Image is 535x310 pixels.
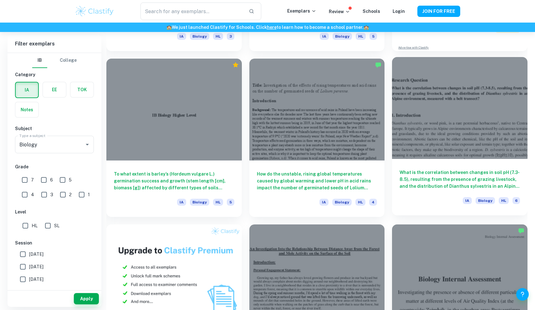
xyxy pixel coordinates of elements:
[83,140,92,149] button: Open
[32,53,77,68] div: Filter type choice
[60,53,77,68] button: College
[227,199,234,206] span: 5
[177,33,186,40] span: IA
[8,35,101,53] h6: Filter exemplars
[332,199,352,206] span: Biology
[32,53,47,68] button: IB
[393,9,405,14] a: Login
[400,169,520,190] h6: What is the correlation between changes in soil pH (7.3-8.5), resulting from the presence of graz...
[50,191,53,198] span: 3
[29,263,43,270] span: [DATE]
[114,171,234,191] h6: To what extent is barley’s (Hordeum vulgare L.) germination success and growth (stem length [cm],...
[333,33,352,40] span: Biology
[369,199,377,206] span: 4
[257,171,377,191] h6: How do the unstable, rising global temperatures caused by global warming and lower pH in acid rai...
[32,222,38,229] span: HL
[232,62,239,68] div: Premium
[516,288,529,301] button: Help and Feedback
[190,33,209,40] span: Biology
[329,8,350,15] p: Review
[15,208,94,215] h6: Level
[54,222,59,229] span: SL
[356,33,366,40] span: HL
[15,102,38,117] button: Notes
[499,197,509,204] span: HL
[15,125,94,132] h6: Subject
[177,199,186,206] span: IA
[1,24,534,31] h6: We just launched Clastify for Schools. Click to learn how to become a school partner.
[213,33,223,40] span: HL
[15,71,94,78] h6: Category
[392,59,527,217] a: What is the correlation between changes in soil pH (7.3-8.5), resulting from the presence of graz...
[31,176,34,183] span: 7
[29,276,43,283] span: [DATE]
[512,197,520,204] span: 6
[69,176,72,183] span: 5
[375,62,381,68] img: Marked
[355,199,365,206] span: HL
[320,33,329,40] span: IA
[369,33,377,40] span: 5
[140,3,244,20] input: Search for any exemplars...
[29,251,43,258] span: [DATE]
[463,197,472,204] span: IA
[227,33,234,40] span: 3
[43,82,66,97] button: EE
[15,239,94,246] h6: Session
[69,191,72,198] span: 2
[476,197,495,204] span: Biology
[19,133,45,138] label: Type a subject
[31,191,34,198] span: 4
[75,5,115,18] img: Clastify logo
[249,59,385,217] a: How do the unstable, rising global temperatures caused by global warming and lower pH in acid rai...
[417,6,460,17] button: JOIN FOR FREE
[16,82,38,97] button: IA
[106,59,242,217] a: To what extent is barley’s (Hordeum vulgare L.) germination success and growth (stem length [cm],...
[74,293,99,304] button: Apply
[88,191,90,198] span: 1
[166,25,172,30] span: 🏫
[518,228,524,234] img: Marked
[50,176,53,183] span: 6
[319,199,329,206] span: IA
[398,45,429,50] a: Advertise with Clastify
[70,82,94,97] button: TOK
[15,163,94,170] h6: Grade
[190,199,209,206] span: Biology
[213,199,223,206] span: HL
[364,25,369,30] span: 🏫
[267,25,277,30] a: here
[287,8,316,14] p: Exemplars
[363,9,380,14] a: Schools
